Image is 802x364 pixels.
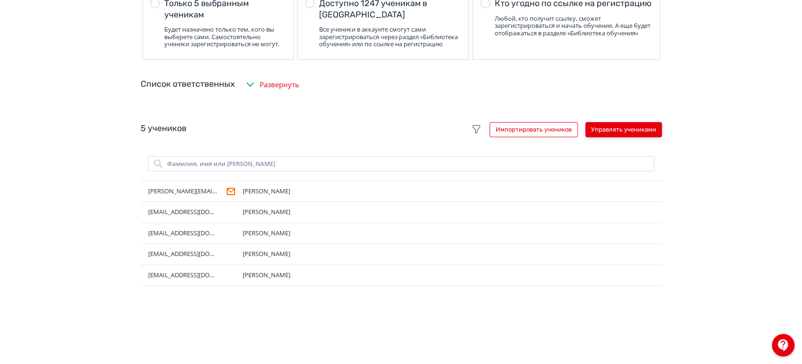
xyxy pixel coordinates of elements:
[148,271,219,280] span: [EMAIL_ADDRESS][DOMAIN_NAME]
[243,207,654,217] div: Гринев Даниил
[243,229,654,238] div: Даудова Сацита
[490,122,578,137] button: Импортировать учеников
[148,207,219,217] span: [EMAIL_ADDRESS][DOMAIN_NAME]
[243,271,654,280] div: Фунтикова Мила
[148,249,219,259] span: [EMAIL_ADDRESS][DOMAIN_NAME]
[243,249,654,259] div: Николич Ирина
[319,26,461,48] div: Все ученики в аккаунте смогут сами зарегистрироваться через раздел «Библиотека обучения» или по с...
[141,122,662,137] div: 5 учеников
[585,122,662,137] button: Управлять учениками
[141,78,235,91] div: Список ответственных
[148,229,219,238] span: [EMAIL_ADDRESS][DOMAIN_NAME]
[148,187,219,196] span: [PERSON_NAME][EMAIL_ADDRESS][DOMAIN_NAME]
[164,26,286,48] div: Будет назначено только тем, кого вы выберете сами. Самостоятельно ученики зарегистрироваться не м...
[260,79,299,90] span: Развернуть
[243,75,301,94] button: Развернуть
[494,15,651,37] div: Любой, кто получит ссылку, сможет зарегистрироваться и начать обучение. А еще будет отображаться ...
[243,187,654,196] div: Волосовцова Анастасия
